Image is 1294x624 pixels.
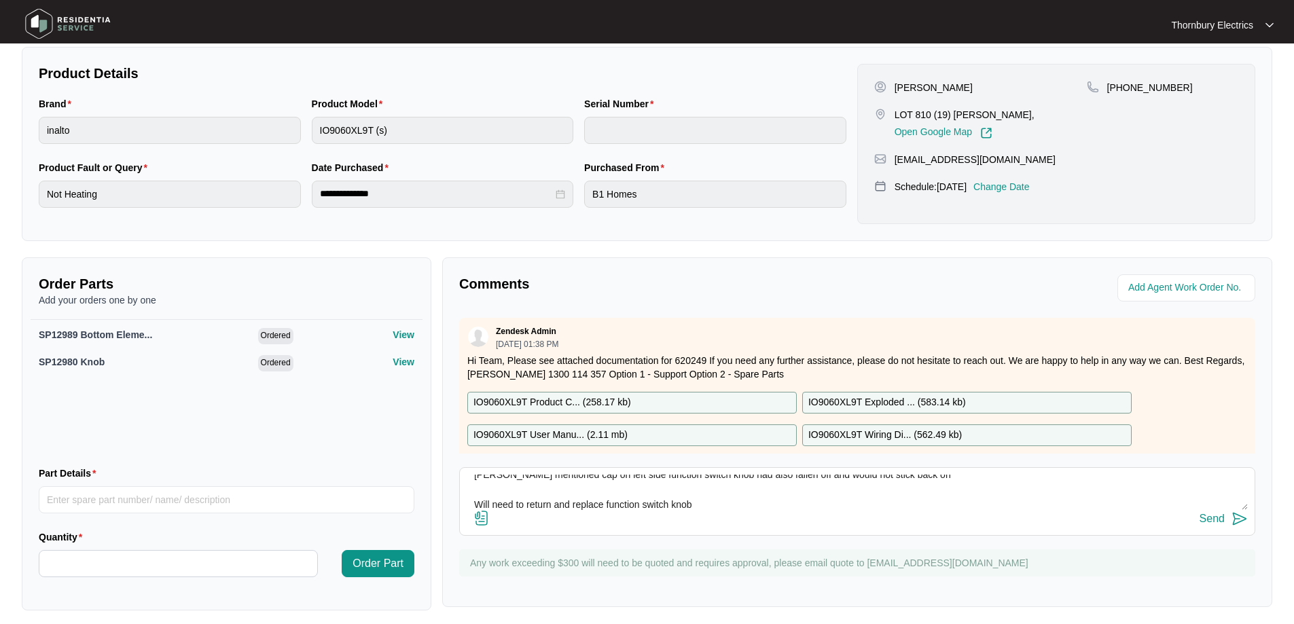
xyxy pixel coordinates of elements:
[39,181,301,208] input: Product Fault or Query
[874,81,886,93] img: user-pin
[473,395,631,410] p: IO9060XL9T Product C... ( 258.17 kb )
[874,108,886,120] img: map-pin
[973,180,1030,194] p: Change Date
[808,395,966,410] p: IO9060XL9T Exploded ... ( 583.14 kb )
[39,64,846,83] p: Product Details
[584,181,846,208] input: Purchased From
[393,355,414,369] p: View
[1200,510,1248,528] button: Send
[895,153,1056,166] p: [EMAIL_ADDRESS][DOMAIN_NAME]
[895,108,1035,122] p: LOT 810 (19) [PERSON_NAME],
[1087,81,1099,93] img: map-pin
[320,187,554,201] input: Date Purchased
[39,530,88,544] label: Quantity
[393,328,414,342] p: View
[39,329,152,340] span: SP12989 Bottom Eleme...
[1232,511,1248,527] img: send-icon.svg
[312,117,574,144] input: Product Model
[895,180,967,194] p: Schedule: [DATE]
[312,161,394,175] label: Date Purchased
[467,475,1248,510] textarea: [DATE] Returned and replaced bottom element on Inalto undermount oven. Burnt in element and teste...
[473,510,490,526] img: file-attachment-doc.svg
[467,354,1247,381] p: Hi Team, Please see attached documentation for 620249 If you need any further assistance, please ...
[496,326,556,337] p: Zendesk Admin
[39,466,102,480] label: Part Details
[1128,280,1247,296] input: Add Agent Work Order No.
[20,3,115,44] img: residentia service logo
[342,550,414,577] button: Order Part
[258,355,293,371] span: Ordered
[459,274,848,293] p: Comments
[39,486,414,513] input: Part Details
[1171,18,1253,32] p: Thornbury Electrics
[1107,81,1193,94] p: [PHONE_NUMBER]
[468,327,488,347] img: user.svg
[39,356,105,367] span: SP12980 Knob
[1200,513,1225,525] div: Send
[895,81,973,94] p: [PERSON_NAME]
[258,328,293,344] span: Ordered
[584,161,670,175] label: Purchased From
[39,97,77,111] label: Brand
[353,555,403,572] span: Order Part
[874,180,886,192] img: map-pin
[1265,22,1274,29] img: dropdown arrow
[39,551,317,576] input: Quantity
[584,97,659,111] label: Serial Number
[980,127,992,139] img: Link-External
[39,117,301,144] input: Brand
[584,117,846,144] input: Serial Number
[312,97,389,111] label: Product Model
[39,293,414,307] p: Add your orders one by one
[808,428,962,443] p: IO9060XL9T Wiring Di... ( 562.49 kb )
[895,127,992,139] a: Open Google Map
[496,340,558,348] p: [DATE] 01:38 PM
[39,274,414,293] p: Order Parts
[39,161,153,175] label: Product Fault or Query
[874,153,886,165] img: map-pin
[473,428,628,443] p: IO9060XL9T User Manu... ( 2.11 mb )
[470,556,1248,570] p: Any work exceeding $300 will need to be quoted and requires approval, please email quote to [EMAI...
